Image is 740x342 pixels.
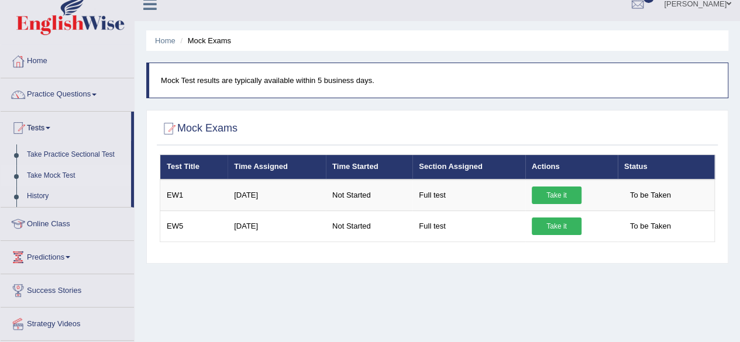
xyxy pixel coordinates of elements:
[326,210,412,241] td: Not Started
[155,36,175,45] a: Home
[532,217,581,235] a: Take it
[22,186,131,207] a: History
[22,144,131,165] a: Take Practice Sectional Test
[160,120,238,137] h2: Mock Exams
[326,179,412,211] td: Not Started
[228,210,326,241] td: [DATE]
[525,155,618,179] th: Actions
[160,155,228,179] th: Test Title
[161,75,716,86] p: Mock Test results are typically available within 5 business days.
[1,112,131,141] a: Tests
[412,155,525,179] th: Section Assigned
[412,210,525,241] td: Full test
[618,155,715,179] th: Status
[1,208,134,237] a: Online Class
[1,241,134,270] a: Predictions
[160,210,228,241] td: EW5
[177,35,231,46] li: Mock Exams
[624,186,677,204] span: To be Taken
[532,186,581,204] a: Take it
[22,165,131,186] a: Take Mock Test
[1,308,134,337] a: Strategy Videos
[228,179,326,211] td: [DATE]
[228,155,326,179] th: Time Assigned
[160,179,228,211] td: EW1
[1,274,134,303] a: Success Stories
[1,78,134,108] a: Practice Questions
[326,155,412,179] th: Time Started
[624,217,677,235] span: To be Taken
[1,45,134,74] a: Home
[412,179,525,211] td: Full test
